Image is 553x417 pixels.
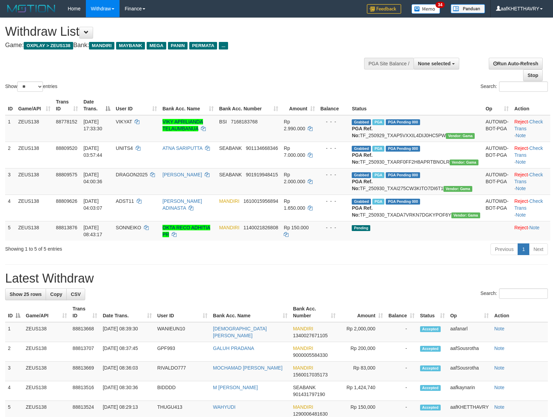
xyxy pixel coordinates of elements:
b: PGA Ref. No: [352,205,372,218]
span: Vendor URL: https://trx31.1velocity.biz [450,160,478,165]
td: ZEUS138 [23,322,70,342]
td: 1 [5,115,15,142]
span: 34 [436,2,445,8]
select: Showentries [17,81,43,92]
th: Bank Acc. Name: activate to sort column ascending [210,303,290,322]
td: aafanarl [448,322,492,342]
th: Bank Acc. Name: activate to sort column ascending [160,96,216,115]
td: Rp 1,424,740 [338,381,385,401]
div: - - - [320,118,347,125]
span: 88778152 [56,119,77,124]
td: WANIEUN10 [155,322,210,342]
span: Marked by aafchomsokheang [372,119,384,125]
td: GPF993 [155,342,210,362]
td: 5 [5,221,15,241]
span: Vendor URL: https://trx31.1velocity.biz [451,212,480,218]
div: Showing 1 to 5 of 5 entries [5,243,225,252]
b: PGA Ref. No: [352,179,372,191]
a: CSV [66,288,85,300]
img: MOTION_logo.png [5,3,57,14]
td: [DATE] 08:37:45 [100,342,154,362]
span: MAYBANK [116,42,145,50]
img: Button%20Memo.svg [411,4,440,14]
a: Reject [514,119,528,124]
span: Vendor URL: https://trx31.1velocity.biz [446,133,475,139]
a: Stop [523,69,543,81]
a: MOCHAMAD [PERSON_NAME] [213,365,282,371]
a: M [PERSON_NAME] [213,385,258,390]
span: PGA Pending [386,199,420,205]
span: Rp 2.000.000 [284,172,305,184]
span: Rp 2.990.000 [284,119,305,131]
a: Note [516,212,526,218]
td: ZEUS138 [15,195,53,221]
td: · · [511,195,550,221]
th: Bank Acc. Number: activate to sort column ascending [290,303,339,322]
span: [DATE] 04:03:07 [83,198,102,211]
a: Note [494,385,505,390]
td: - [386,342,417,362]
td: aafkaynarin [448,381,492,401]
th: Status [349,96,483,115]
a: Previous [490,243,518,255]
span: 88809520 [56,145,77,151]
a: Check Trans [514,145,543,158]
span: Accepted [420,346,441,352]
span: Accepted [420,365,441,371]
span: MANDIRI [293,345,313,351]
th: User ID: activate to sort column ascending [113,96,160,115]
b: PGA Ref. No: [352,126,372,138]
td: 88813669 [70,362,100,381]
span: Copy 1560017035173 to clipboard [293,372,328,377]
span: Copy 1340027671105 to clipboard [293,333,328,338]
td: AUTOWD-BOT-PGA [483,142,512,168]
th: Balance: activate to sort column ascending [386,303,417,322]
div: - - - [320,198,347,205]
label: Search: [481,288,548,299]
td: - [386,381,417,401]
span: Copy 901919948415 to clipboard [246,172,278,177]
th: Date Trans.: activate to sort column descending [81,96,113,115]
a: OKTA RECO ADHITIA PR [162,225,210,237]
th: ID: activate to sort column descending [5,303,23,322]
span: Grabbed [352,119,371,125]
th: User ID: activate to sort column ascending [155,303,210,322]
th: Amount: activate to sort column ascending [338,303,385,322]
span: Copy 901431797190 to clipboard [293,392,325,397]
span: Rp 150.000 [284,225,308,230]
th: Op: activate to sort column ascending [448,303,492,322]
td: TF_250930_TXARF0FF2H8APRTBNOLR [349,142,483,168]
td: - [386,322,417,342]
button: None selected [414,58,459,69]
a: VIKY APRILIANDA TELAUMBANUA [162,119,203,131]
span: SEABANK [219,145,242,151]
span: MANDIRI [293,365,313,371]
td: TF_250929_TXAP5VXXIL4DIJ0HC5PW [349,115,483,142]
span: MANDIRI [293,404,313,410]
div: PGA Site Balance / [364,58,414,69]
a: Run Auto-Refresh [489,58,543,69]
a: WAHYUDI [213,404,236,410]
td: RIVALDO777 [155,362,210,381]
th: Action [492,303,548,322]
td: ZEUS138 [23,342,70,362]
span: Copy [50,292,62,297]
span: SONNEIKO [116,225,141,230]
span: Grabbed [352,172,371,178]
a: Note [516,133,526,138]
b: PGA Ref. No: [352,152,372,165]
span: PERMATA [189,42,217,50]
td: 2 [5,142,15,168]
a: Reject [514,225,528,230]
h4: Game: Bank: [5,42,362,49]
a: [PERSON_NAME] ADINASTA [162,198,202,211]
span: ... [219,42,228,50]
a: Reject [514,198,528,204]
div: - - - [320,171,347,178]
a: Note [516,186,526,191]
th: Action [511,96,550,115]
a: Reject [514,145,528,151]
a: Note [494,345,505,351]
span: 88809626 [56,198,77,204]
span: Copy 1290006481630 to clipboard [293,411,328,417]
